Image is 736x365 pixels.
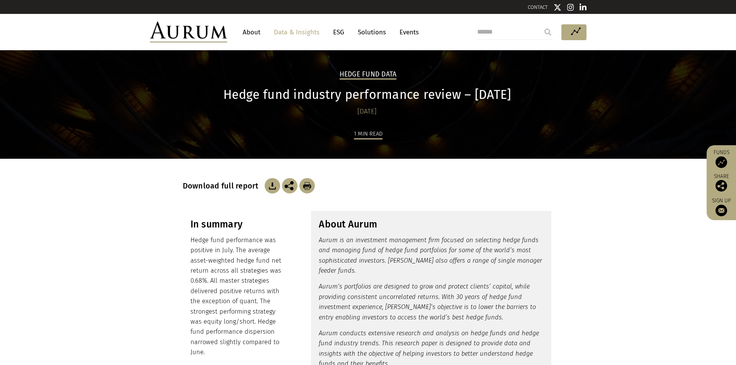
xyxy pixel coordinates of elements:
h3: Download full report [183,181,263,190]
a: About [239,25,264,39]
img: Instagram icon [567,3,574,11]
img: Share this post [282,178,297,194]
img: Sign up to our newsletter [716,205,727,216]
div: 1 min read [354,129,382,139]
img: Aurum [150,22,227,42]
a: Funds [711,149,732,168]
div: Share [711,174,732,192]
h3: In summary [190,219,287,230]
img: Access Funds [716,156,727,168]
a: ESG [329,25,348,39]
h3: About Aurum [319,219,544,230]
img: Download Article [265,178,280,194]
em: Aurum’s portfolios are designed to grow and protect clients’ capital, while providing consistent ... [319,283,536,321]
a: Solutions [354,25,390,39]
h1: Hedge fund industry performance review – [DATE] [183,87,552,102]
input: Submit [540,24,556,40]
img: Linkedin icon [580,3,586,11]
a: Data & Insights [270,25,323,39]
img: Download Article [299,178,315,194]
p: Hedge fund performance was positive in July. The average asset-weighted hedge fund net return acr... [190,235,287,358]
div: [DATE] [183,106,552,117]
img: Twitter icon [554,3,561,11]
h2: Hedge Fund Data [340,70,397,80]
a: Sign up [711,197,732,216]
a: CONTACT [528,4,548,10]
em: Aurum is an investment management firm focused on selecting hedge funds and managing fund of hedg... [319,236,542,274]
a: Events [396,25,419,39]
img: Share this post [716,180,727,192]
